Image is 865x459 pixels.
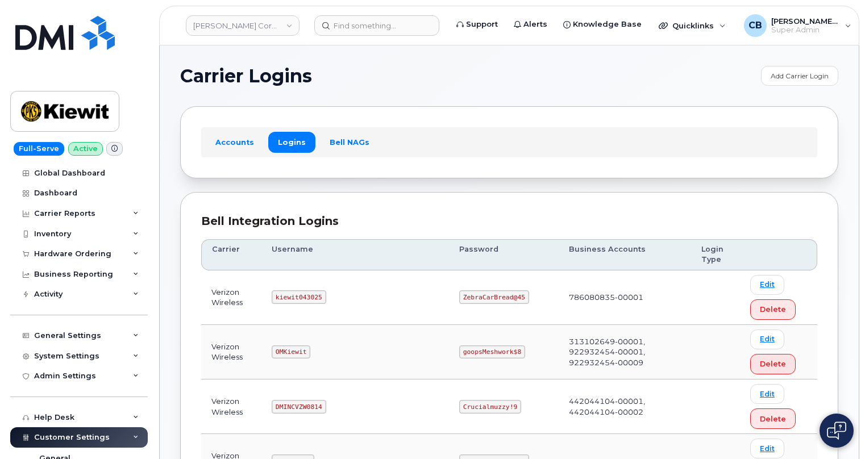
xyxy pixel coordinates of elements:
[760,358,786,369] span: Delete
[201,270,261,325] td: Verizon Wireless
[750,384,784,404] a: Edit
[750,439,784,458] a: Edit
[201,325,261,379] td: Verizon Wireless
[272,345,310,359] code: OMKiewit
[559,325,691,379] td: 313102649-00001, 922932454-00001, 922932454-00009
[750,275,784,295] a: Edit
[201,213,817,229] div: Bell Integration Logins
[206,132,264,152] a: Accounts
[272,290,326,304] code: kiewit043025
[559,270,691,325] td: 786080835-00001
[320,132,379,152] a: Bell NAGs
[760,304,786,315] span: Delete
[760,414,786,424] span: Delete
[261,239,449,270] th: Username
[272,400,326,414] code: DMINCVZW0814
[750,299,796,320] button: Delete
[761,66,838,86] a: Add Carrier Login
[750,329,784,349] a: Edit
[449,239,559,270] th: Password
[827,422,846,440] img: Open chat
[201,379,261,434] td: Verizon Wireless
[180,68,312,85] span: Carrier Logins
[691,239,740,270] th: Login Type
[559,239,691,270] th: Business Accounts
[459,290,529,304] code: ZebraCarBread@45
[201,239,261,270] th: Carrier
[559,379,691,434] td: 442044104-00001, 442044104-00002
[459,345,525,359] code: goopsMeshwork$8
[750,408,796,429] button: Delete
[268,132,315,152] a: Logins
[459,400,521,414] code: Crucialmuzzy!9
[750,354,796,374] button: Delete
